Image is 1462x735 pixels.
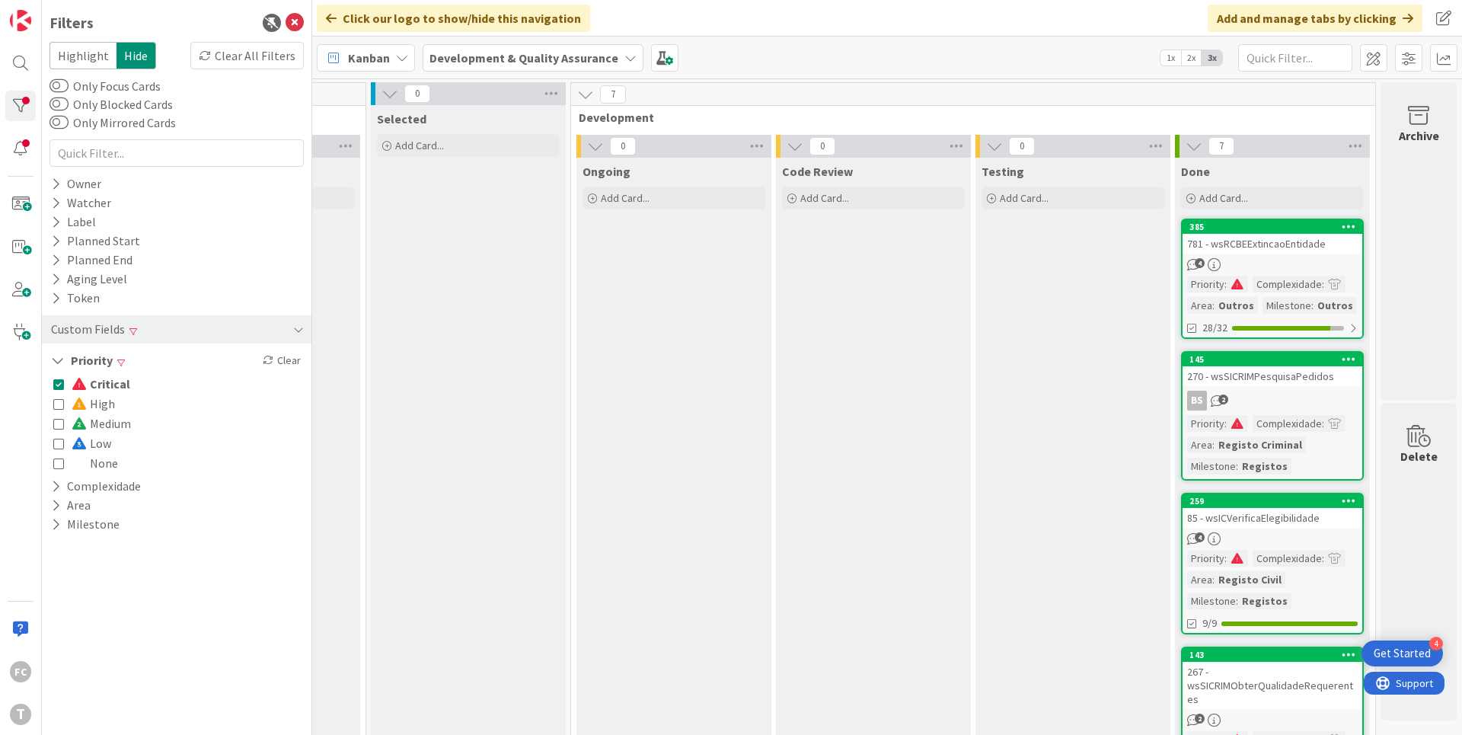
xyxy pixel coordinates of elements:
[1160,50,1181,66] span: 1x
[260,351,304,370] div: Clear
[1212,571,1215,588] span: :
[404,85,430,103] span: 0
[1361,641,1443,666] div: Open Get Started checklist, remaining modules: 4
[1322,550,1324,567] span: :
[782,164,853,179] span: Code Review
[982,164,1024,179] span: Testing
[1183,508,1362,528] div: 85 - wsICVerificaElegibilidade
[1183,353,1362,386] div: 145270 - wsSICRIMPesquisaPedidos
[1183,220,1362,254] div: 385781 - wsRCBEExtincaoEntidade
[1181,50,1202,66] span: 2x
[49,193,113,213] div: Watcher
[190,42,304,69] div: Clear All Filters
[1195,258,1205,268] span: 4
[49,213,97,232] div: Label
[1314,297,1357,314] div: Outros
[1187,593,1236,609] div: Milestone
[1183,494,1362,528] div: 25985 - wsICVerificaElegibilidade
[1183,353,1362,366] div: 145
[1215,297,1258,314] div: Outros
[49,42,117,69] span: Highlight
[1218,395,1228,404] span: 2
[1195,532,1205,542] span: 4
[49,174,103,193] div: Owner
[1238,44,1352,72] input: Quick Filter...
[1253,276,1322,292] div: Complexidade
[317,5,590,32] div: Click our logo to show/hide this navigation
[1187,297,1212,314] div: Area
[53,394,115,414] button: High
[1236,593,1238,609] span: :
[1400,447,1438,465] div: Delete
[10,10,31,31] img: Visit kanbanzone.com
[49,351,114,370] button: Priority
[117,42,156,69] span: Hide
[601,191,650,205] span: Add Card...
[1183,648,1362,709] div: 143267 - wsSICRIMObterQualidadeRequerentes
[1224,550,1227,567] span: :
[348,49,390,67] span: Kanban
[10,661,31,682] div: FC
[49,320,126,339] div: Custom Fields
[1212,297,1215,314] span: :
[1187,276,1224,292] div: Priority
[1215,571,1285,588] div: Registo Civil
[1208,5,1422,32] div: Add and manage tabs by clicking
[1183,220,1362,234] div: 385
[49,78,69,94] button: Only Focus Cards
[1189,496,1362,507] div: 259
[49,289,101,308] div: Token
[49,95,173,113] label: Only Blocked Cards
[1000,191,1049,205] span: Add Card...
[1238,593,1291,609] div: Registos
[49,77,161,95] label: Only Focus Cards
[72,374,130,394] span: Critical
[1187,571,1212,588] div: Area
[1181,164,1210,179] span: Done
[1183,391,1362,411] div: BS
[32,2,69,21] span: Support
[1215,436,1306,453] div: Registo Criminal
[1374,646,1431,661] div: Get Started
[1187,415,1224,432] div: Priority
[377,111,426,126] span: Selected
[49,477,142,496] button: Complexidade
[1202,50,1222,66] span: 3x
[1224,415,1227,432] span: :
[49,115,69,130] button: Only Mirrored Cards
[72,414,131,433] span: Medium
[49,251,134,270] div: Planned End
[1181,219,1364,339] a: 385781 - wsRCBEExtincaoEntidadePriority:Complexidade:Area:OutrosMilestone:Outros28/32
[1189,650,1362,660] div: 143
[395,139,444,152] span: Add Card...
[1253,415,1322,432] div: Complexidade
[1429,637,1443,650] div: 4
[1236,458,1238,475] span: :
[72,453,118,473] span: None
[1189,354,1362,365] div: 145
[53,414,131,433] button: Medium
[1181,493,1364,634] a: 25985 - wsICVerificaElegibilidadePriority:Complexidade:Area:Registo CivilMilestone:Registos9/9
[1202,615,1217,631] span: 9/9
[1183,366,1362,386] div: 270 - wsSICRIMPesquisaPedidos
[1262,297,1311,314] div: Milestone
[1322,276,1324,292] span: :
[10,704,31,725] div: T
[49,113,176,132] label: Only Mirrored Cards
[1224,276,1227,292] span: :
[1187,458,1236,475] div: Milestone
[53,374,130,394] button: Critical
[1253,550,1322,567] div: Complexidade
[49,270,129,289] div: Aging Level
[809,137,835,155] span: 0
[49,232,142,251] div: Planned Start
[1195,714,1205,724] span: 2
[49,496,92,515] button: Area
[72,433,111,453] span: Low
[1399,126,1439,145] div: Archive
[1009,137,1035,155] span: 0
[1183,494,1362,508] div: 259
[1181,351,1364,481] a: 145270 - wsSICRIMPesquisaPedidosBSPriority:Complexidade:Area:Registo CriminalMilestone:Registos
[600,85,626,104] span: 7
[610,137,636,155] span: 0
